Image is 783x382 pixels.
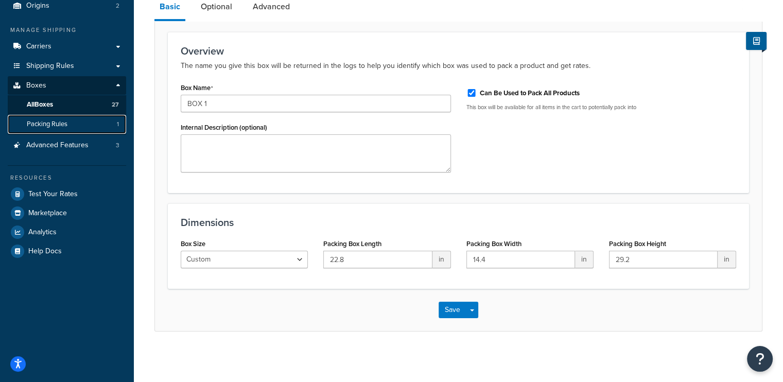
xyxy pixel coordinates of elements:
button: Show Help Docs [746,32,767,50]
div: Resources [8,173,126,182]
span: 27 [112,100,119,109]
span: 1 [117,120,119,129]
p: The name you give this box will be returned in the logs to help you identify which box was used t... [181,60,736,72]
span: 3 [116,141,119,150]
span: Test Your Rates [28,190,78,199]
span: Help Docs [28,247,62,256]
span: Advanced Features [26,141,89,150]
span: Marketplace [28,209,67,218]
h3: Overview [181,45,736,57]
span: Shipping Rules [26,62,74,71]
span: in [575,251,594,268]
span: Boxes [26,81,46,90]
label: Box Name [181,84,213,92]
a: AllBoxes27 [8,95,126,114]
span: Origins [26,2,49,10]
a: Packing Rules1 [8,115,126,134]
h3: Dimensions [181,217,736,228]
a: Shipping Rules [8,57,126,76]
a: Carriers [8,37,126,56]
p: This box will be available for all items in the cart to potentially pack into [466,103,737,111]
button: Open Resource Center [747,346,773,372]
li: Boxes [8,76,126,135]
label: Can Be Used to Pack All Products [480,89,580,98]
label: Packing Box Length [323,240,381,248]
button: Save [439,302,466,318]
label: Packing Box Height [609,240,666,248]
li: Packing Rules [8,115,126,134]
span: Analytics [28,228,57,237]
a: Test Your Rates [8,185,126,203]
span: Carriers [26,42,51,51]
li: Advanced Features [8,136,126,155]
span: in [718,251,736,268]
a: Analytics [8,223,126,241]
span: Packing Rules [27,120,67,129]
a: Help Docs [8,242,126,261]
a: Advanced Features3 [8,136,126,155]
div: Manage Shipping [8,26,126,34]
span: 2 [116,2,119,10]
a: Marketplace [8,204,126,222]
a: Boxes [8,76,126,95]
span: All Boxes [27,100,53,109]
label: Packing Box Width [466,240,521,248]
label: Internal Description (optional) [181,124,267,131]
label: Box Size [181,240,205,248]
span: in [432,251,451,268]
